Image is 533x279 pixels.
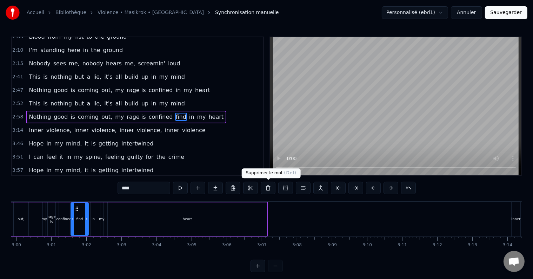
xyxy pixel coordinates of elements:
div: 3:04 [152,242,161,248]
div: 3:10 [362,242,372,248]
span: 3:14 [12,127,23,134]
span: mind, [65,139,82,148]
span: Nobody [28,59,51,67]
div: Ouvrir le chat [504,251,525,272]
span: my [196,113,207,121]
span: Nothing [28,86,52,94]
span: inner [74,126,89,134]
span: lie, [92,99,102,108]
div: in [92,216,95,222]
span: mind [170,99,186,108]
div: 3:08 [292,242,302,248]
span: in [65,153,72,161]
span: all [115,99,123,108]
div: find [76,216,83,222]
span: Hope [28,166,44,174]
span: 2:41 [12,73,23,80]
div: Supprimer le mot [242,168,301,178]
span: me, [124,59,136,67]
div: 3:03 [117,242,126,248]
span: the [156,153,166,161]
a: Violence • Masikrok • [GEOGRAPHIC_DATA] [98,9,204,16]
span: mind, [65,166,82,174]
span: in [46,139,52,148]
div: 3:05 [187,242,196,248]
span: I'm [28,46,38,54]
span: up [141,99,149,108]
span: heart [194,86,211,94]
span: intertwined [121,166,154,174]
span: Inner [28,126,44,134]
span: heart [208,113,225,121]
span: crime [168,153,185,161]
span: sees [53,59,67,67]
span: violence [181,126,206,134]
div: confined [56,216,71,222]
span: it [59,153,64,161]
span: rage is [126,113,146,121]
nav: breadcrumb [27,9,279,16]
span: I [28,153,31,161]
span: 2:10 [12,47,23,54]
span: is [42,99,48,108]
div: 3:13 [468,242,477,248]
span: hears [105,59,122,67]
span: good [53,86,68,94]
button: Sauvegarder [485,6,527,19]
span: getting [98,166,119,174]
span: my [73,153,84,161]
span: can [33,153,44,161]
span: it's [104,73,113,81]
span: ground [102,46,124,54]
span: inner [164,126,180,134]
span: me, [68,59,80,67]
span: it's [104,99,113,108]
span: my [183,86,193,94]
span: nobody [82,59,104,67]
span: 2:15 [12,60,23,67]
span: nothing [50,73,73,81]
div: heart [183,216,192,222]
div: rage is [48,214,56,225]
span: 2:47 [12,87,23,94]
span: lie, [92,73,102,81]
span: Nothing [28,113,52,121]
span: in [188,113,195,121]
div: 3:11 [398,242,407,248]
span: my [114,113,125,121]
span: mind [170,73,186,81]
span: up [141,73,149,81]
a: Bibliothèque [55,9,86,16]
span: for [145,153,154,161]
span: confined [148,86,174,94]
span: is [42,73,48,81]
span: it [84,139,89,148]
div: my [41,216,47,222]
div: 3:07 [257,242,267,248]
span: feel [46,153,58,161]
span: a [86,73,91,81]
div: my [99,216,105,222]
span: 3:46 [12,140,23,147]
span: it [84,166,89,174]
span: but [74,73,85,81]
span: is [91,139,96,148]
span: my [159,73,169,81]
span: screamin' [137,59,166,67]
span: my [54,139,64,148]
div: 3:09 [327,242,337,248]
div: Inner [512,216,521,222]
span: good [53,113,68,121]
span: coming [77,113,99,121]
span: violence, [46,126,72,134]
span: nothing [50,99,73,108]
img: youka [6,6,20,20]
span: find [175,113,187,121]
div: 3:00 [12,242,21,248]
span: is [70,113,76,121]
div: 3:14 [503,242,512,248]
span: in [82,46,89,54]
span: inner [119,126,135,134]
span: my [114,86,125,94]
span: in [175,86,182,94]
